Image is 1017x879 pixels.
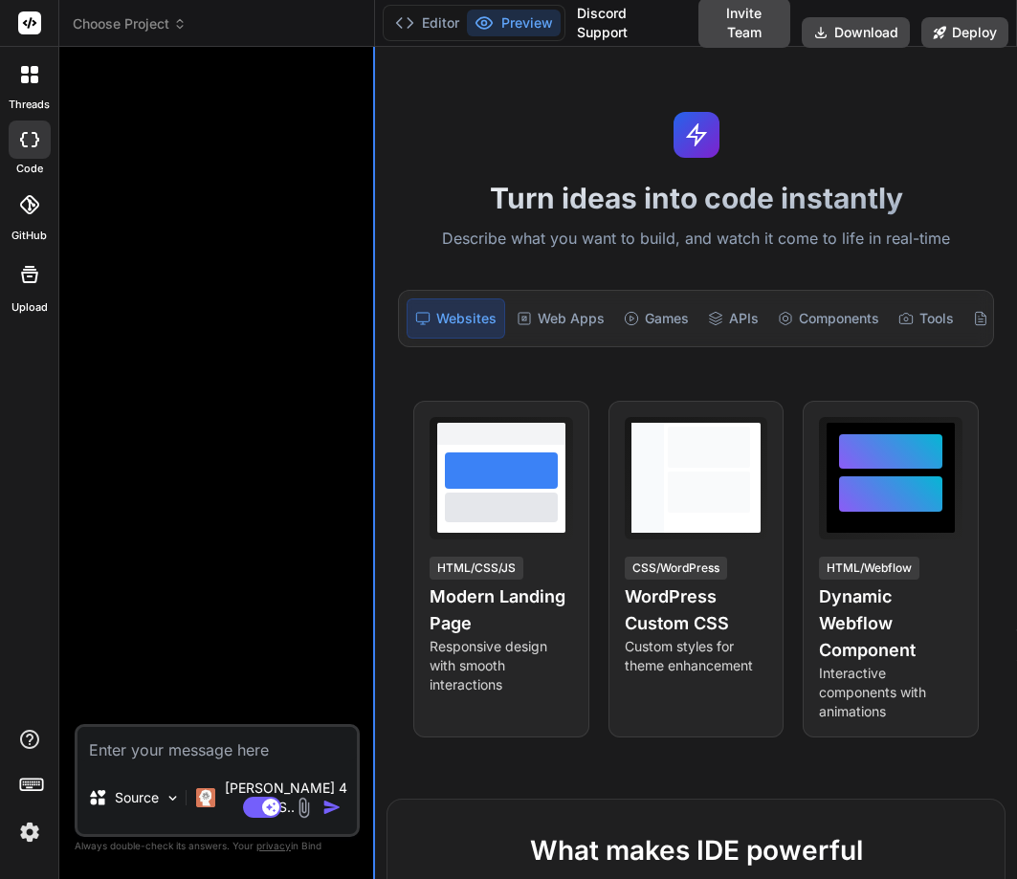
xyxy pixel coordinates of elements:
[75,837,360,855] p: Always double-check its answers. Your in Bind
[802,17,910,48] button: Download
[115,788,159,807] p: Source
[625,557,727,580] div: CSS/WordPress
[616,298,696,339] div: Games
[13,816,46,848] img: settings
[430,583,573,637] h4: Modern Landing Page
[430,637,573,694] p: Responsive design with smooth interactions
[625,637,768,675] p: Custom styles for theme enhancement
[293,797,315,819] img: attachment
[819,557,919,580] div: HTML/Webflow
[921,17,1008,48] button: Deploy
[625,583,768,637] h4: WordPress Custom CSS
[891,298,962,339] div: Tools
[387,227,1006,252] p: Describe what you want to build, and watch it come to life in real-time
[11,228,47,244] label: GitHub
[430,557,523,580] div: HTML/CSS/JS
[467,10,561,36] button: Preview
[196,788,215,807] img: Claude 4 Sonnet
[387,10,467,36] button: Editor
[407,298,505,339] div: Websites
[819,664,962,721] p: Interactive components with animations
[9,97,50,113] label: threads
[73,14,187,33] span: Choose Project
[256,840,291,851] span: privacy
[16,161,43,177] label: code
[387,181,1006,215] h1: Turn ideas into code instantly
[819,583,962,664] h4: Dynamic Webflow Component
[418,830,974,870] h2: What makes IDE powerful
[165,790,181,806] img: Pick Models
[770,298,887,339] div: Components
[700,298,766,339] div: APIs
[322,798,342,817] img: icon
[11,299,48,316] label: Upload
[223,779,350,817] p: [PERSON_NAME] 4 S..
[509,298,612,339] div: Web Apps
